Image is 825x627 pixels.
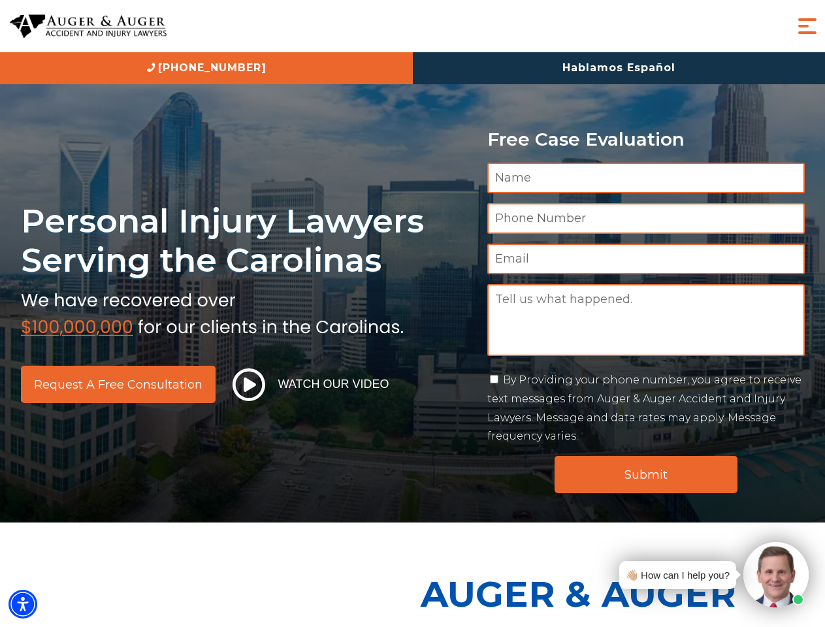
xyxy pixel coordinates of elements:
[21,287,404,336] img: sub text
[8,590,37,619] div: Accessibility Menu
[626,566,730,584] div: 👋🏼 How can I help you?
[487,374,801,442] label: By Providing your phone number, you agree to receive text messages from Auger & Auger Accident an...
[487,129,805,150] p: Free Case Evaluation
[229,368,393,402] button: Watch Our Video
[10,14,167,39] img: Auger & Auger Accident and Injury Lawyers Logo
[21,366,216,403] a: Request a Free Consultation
[794,13,820,39] button: Menu
[555,456,737,493] input: Submit
[743,542,809,607] img: Intaker widget Avatar
[487,163,805,193] input: Name
[421,562,818,626] p: Auger & Auger
[34,379,202,391] span: Request a Free Consultation
[487,203,805,234] input: Phone Number
[21,201,472,280] h1: Personal Injury Lawyers Serving the Carolinas
[487,244,805,274] input: Email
